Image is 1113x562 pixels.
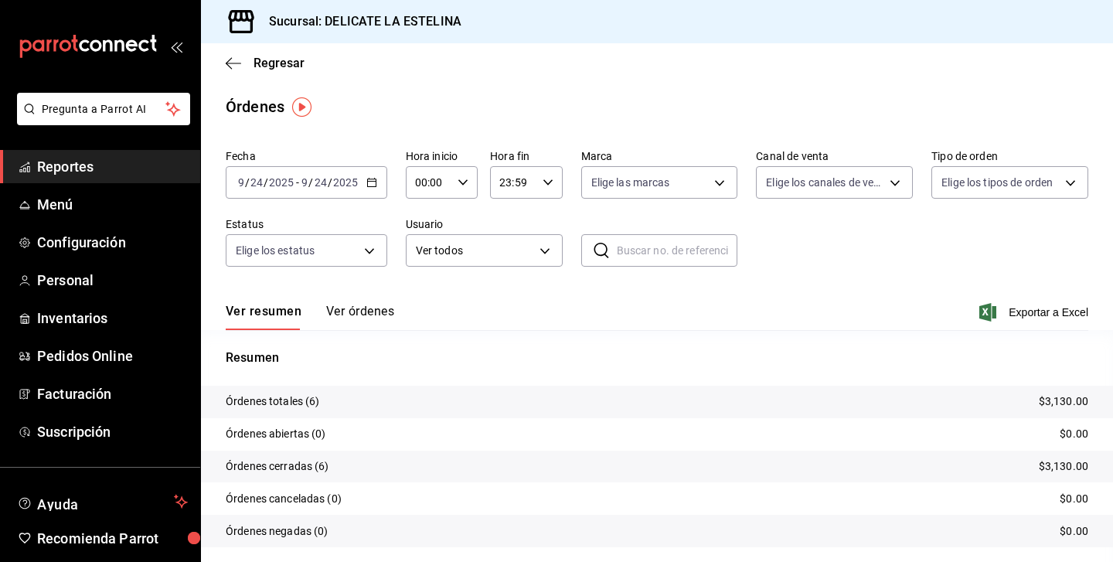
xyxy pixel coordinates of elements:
[406,219,563,230] label: Usuario
[406,151,478,162] label: Hora inicio
[226,56,305,70] button: Regresar
[1039,393,1088,410] p: $3,130.00
[226,491,342,507] p: Órdenes canceladas (0)
[581,151,738,162] label: Marca
[37,308,188,329] span: Inventarios
[37,421,188,442] span: Suscripción
[264,176,268,189] span: /
[11,112,190,128] a: Pregunta a Parrot AI
[982,303,1088,322] button: Exportar a Excel
[591,175,670,190] span: Elige las marcas
[756,151,913,162] label: Canal de venta
[416,243,534,259] span: Ver todos
[37,346,188,366] span: Pedidos Online
[308,176,313,189] span: /
[37,492,168,511] span: Ayuda
[332,176,359,189] input: ----
[1039,458,1088,475] p: $3,130.00
[226,304,301,330] button: Ver resumen
[1060,491,1088,507] p: $0.00
[37,383,188,404] span: Facturación
[326,304,394,330] button: Ver órdenes
[226,458,329,475] p: Órdenes cerradas (6)
[236,243,315,258] span: Elige los estatus
[37,156,188,177] span: Reportes
[226,426,326,442] p: Órdenes abiertas (0)
[226,219,387,230] label: Estatus
[42,101,166,118] span: Pregunta a Parrot AI
[941,175,1053,190] span: Elige los tipos de orden
[37,194,188,215] span: Menú
[257,12,461,31] h3: Sucursal: DELICATE LA ESTELINA
[37,232,188,253] span: Configuración
[37,270,188,291] span: Personal
[250,176,264,189] input: --
[226,523,328,540] p: Órdenes negadas (0)
[245,176,250,189] span: /
[1060,426,1088,442] p: $0.00
[301,176,308,189] input: --
[490,151,562,162] label: Hora fin
[292,97,311,117] img: Tooltip marker
[766,175,884,190] span: Elige los canales de venta
[226,393,320,410] p: Órdenes totales (6)
[37,528,188,549] span: Recomienda Parrot
[931,151,1088,162] label: Tipo de orden
[296,176,299,189] span: -
[226,304,394,330] div: navigation tabs
[237,176,245,189] input: --
[268,176,294,189] input: ----
[226,151,387,162] label: Fecha
[170,40,182,53] button: open_drawer_menu
[17,93,190,125] button: Pregunta a Parrot AI
[226,95,284,118] div: Órdenes
[1060,523,1088,540] p: $0.00
[617,235,738,266] input: Buscar no. de referencia
[226,349,1088,367] p: Resumen
[328,176,332,189] span: /
[254,56,305,70] span: Regresar
[314,176,328,189] input: --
